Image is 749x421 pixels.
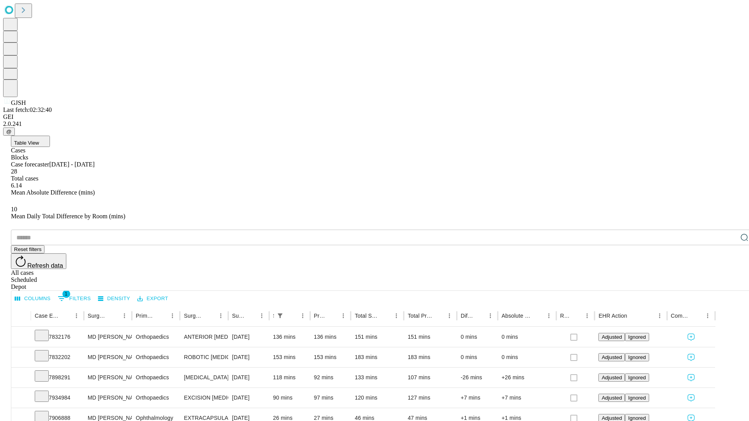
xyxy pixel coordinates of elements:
[702,310,713,321] button: Menu
[461,327,494,347] div: 0 mins
[11,206,17,212] span: 10
[433,310,444,321] button: Sort
[502,388,552,408] div: +7 mins
[71,310,82,321] button: Menu
[119,310,130,321] button: Menu
[502,313,532,319] div: Absolute Difference
[60,310,71,321] button: Sort
[273,313,274,319] div: Scheduled In Room Duration
[286,310,297,321] button: Sort
[273,327,306,347] div: 136 mins
[461,347,494,367] div: 0 mins
[136,388,176,408] div: Orthopaedics
[35,388,80,408] div: 7934984
[88,327,128,347] div: MD [PERSON_NAME] [PERSON_NAME] Md
[88,313,107,319] div: Surgeon Name
[543,310,554,321] button: Menu
[582,310,593,321] button: Menu
[408,368,453,387] div: 107 mins
[502,368,552,387] div: +26 mins
[136,327,176,347] div: Orthopaedics
[11,245,44,253] button: Reset filters
[625,394,649,402] button: Ignored
[232,347,265,367] div: [DATE]
[628,415,646,421] span: Ignored
[461,368,494,387] div: -26 mins
[408,347,453,367] div: 183 mins
[15,331,27,344] button: Expand
[11,168,17,175] span: 28
[11,161,49,168] span: Case forecaster
[338,310,349,321] button: Menu
[14,140,39,146] span: Table View
[3,106,52,113] span: Last fetch: 02:32:40
[184,388,224,408] div: EXCISION [MEDICAL_DATA] WRIST
[11,189,95,196] span: Mean Absolute Difference (mins)
[355,388,400,408] div: 120 mins
[380,310,391,321] button: Sort
[49,161,94,168] span: [DATE] - [DATE]
[275,310,286,321] div: 1 active filter
[598,373,625,382] button: Adjusted
[184,327,224,347] div: ANTERIOR [MEDICAL_DATA] TOTAL HIP
[167,310,178,321] button: Menu
[88,347,128,367] div: MD [PERSON_NAME] [PERSON_NAME] Md
[35,347,80,367] div: 7832202
[273,368,306,387] div: 118 mins
[598,394,625,402] button: Adjusted
[11,213,125,219] span: Mean Daily Total Difference by Room (mins)
[602,395,622,401] span: Adjusted
[532,310,543,321] button: Sort
[27,262,63,269] span: Refresh data
[13,293,53,305] button: Select columns
[245,310,256,321] button: Sort
[275,310,286,321] button: Show filters
[15,391,27,405] button: Expand
[11,136,50,147] button: Table View
[215,310,226,321] button: Menu
[314,327,347,347] div: 136 mins
[256,310,267,321] button: Menu
[602,354,622,360] span: Adjusted
[355,327,400,347] div: 151 mins
[602,375,622,380] span: Adjusted
[11,99,26,106] span: GJSH
[598,333,625,341] button: Adjusted
[408,388,453,408] div: 127 mins
[88,388,128,408] div: MD [PERSON_NAME] [PERSON_NAME]
[184,368,224,387] div: [MEDICAL_DATA] MEDIAL AND LATERAL MENISCECTOMY
[314,388,347,408] div: 97 mins
[232,313,245,319] div: Surgery Date
[628,354,646,360] span: Ignored
[691,310,702,321] button: Sort
[598,313,627,319] div: EHR Action
[408,313,432,319] div: Total Predicted Duration
[461,313,473,319] div: Difference
[35,313,59,319] div: Case Epic Id
[474,310,485,321] button: Sort
[184,347,224,367] div: ROBOTIC [MEDICAL_DATA] KNEE TOTAL
[15,371,27,385] button: Expand
[461,388,494,408] div: +7 mins
[136,368,176,387] div: Orthopaedics
[56,292,93,305] button: Show filters
[654,310,665,321] button: Menu
[314,347,347,367] div: 153 mins
[232,388,265,408] div: [DATE]
[156,310,167,321] button: Sort
[62,290,70,298] span: 1
[355,313,379,319] div: Total Scheduled Duration
[625,333,649,341] button: Ignored
[602,334,622,340] span: Adjusted
[35,368,80,387] div: 7898291
[444,310,455,321] button: Menu
[11,253,66,269] button: Refresh data
[598,353,625,361] button: Adjusted
[391,310,402,321] button: Menu
[297,310,308,321] button: Menu
[232,327,265,347] div: [DATE]
[204,310,215,321] button: Sort
[273,347,306,367] div: 153 mins
[35,327,80,347] div: 7832176
[11,182,22,189] span: 6.14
